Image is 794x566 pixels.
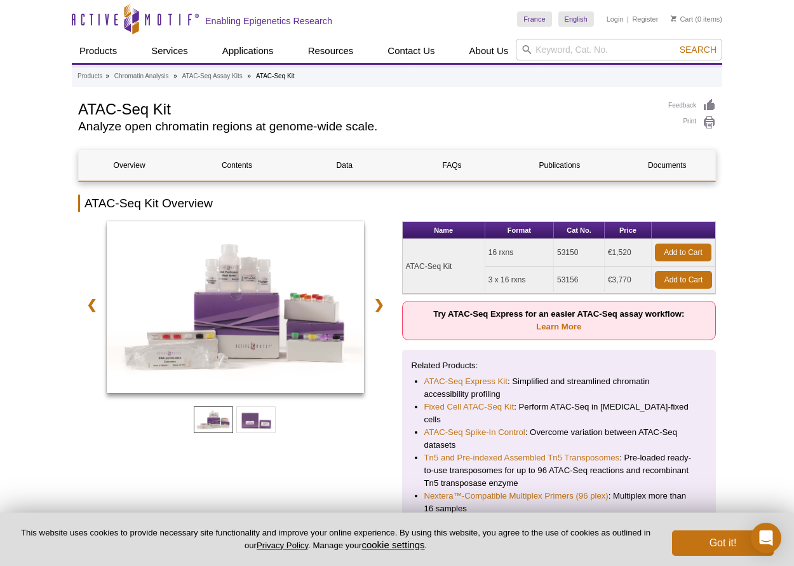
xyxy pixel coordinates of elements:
a: Products [72,39,124,63]
img: Your Cart [671,15,676,22]
a: Chromatin Analysis [114,71,169,82]
li: » [105,72,109,79]
h1: ATAC-Seq Kit [78,99,656,118]
span: Search [680,45,717,55]
a: Fixed Cell ATAC-Seq Kit [424,401,515,413]
div: Open Intercom Messenger [751,523,781,553]
a: Data [294,150,395,181]
a: Cart [671,15,693,24]
td: €3,770 [605,266,652,294]
a: Login [607,15,624,24]
th: Price [605,222,652,239]
button: Search [676,44,720,55]
a: Learn More [536,322,581,331]
a: English [558,11,594,27]
li: : Simplified and streamlined chromatin accessibility profiling [424,375,694,401]
a: ATAC-Seq Express Kit [424,375,508,388]
li: | [627,11,629,27]
a: Contact Us [380,39,442,63]
a: FAQs [401,150,502,181]
a: France [517,11,551,27]
a: Privacy Policy [257,541,308,550]
a: Publications [509,150,610,181]
th: Format [485,222,554,239]
td: 53156 [554,266,605,294]
a: Overview [79,150,180,181]
td: €1,520 [605,239,652,266]
h2: Enabling Epigenetics Research [205,15,332,27]
a: Feedback [668,99,716,113]
p: Related Products: [412,359,707,372]
a: Register [632,15,658,24]
button: Got it! [672,530,774,556]
a: ❮ [78,290,105,319]
button: cookie settings [361,539,424,550]
a: Documents [617,150,718,181]
input: Keyword, Cat. No. [516,39,722,60]
a: ATAC-Seq Assay Kits [182,71,243,82]
a: ATAC-Seq Kit [107,221,364,397]
td: 3 x 16 rxns [485,266,554,294]
h2: Analyze open chromatin regions at genome-wide scale. [78,121,656,132]
td: 53150 [554,239,605,266]
a: Tn5 and Pre-indexed Assembled Tn5 Transposomes [424,452,620,464]
li: : Pre-loaded ready-to-use transposomes for up to 96 ATAC-Seq reactions and recombinant Tn5 transp... [424,452,694,490]
a: Add to Cart [655,244,711,261]
a: Products [77,71,102,82]
li: : Overcome variation between ATAC-Seq datasets [424,426,694,452]
a: Applications [215,39,281,63]
a: Services [144,39,196,63]
a: ❯ [365,290,393,319]
li: » [173,72,177,79]
li: : Multiplex more than 16 samples [424,490,694,515]
strong: Try ATAC-Seq Express for an easier ATAC-Seq assay workflow: [433,309,684,331]
li: : Perform ATAC-Seq in [MEDICAL_DATA]-fixed cells [424,401,694,426]
a: Contents [186,150,287,181]
h2: ATAC-Seq Kit Overview [78,195,716,212]
a: Nextera™-Compatible Multiplex Primers (96 plex) [424,490,609,502]
th: Cat No. [554,222,605,239]
a: Add to Cart [655,271,712,289]
a: ATAC-Seq Spike-In Control [424,426,525,439]
td: 16 rxns [485,239,554,266]
p: This website uses cookies to provide necessary site functionality and improve your online experie... [20,527,651,551]
li: » [248,72,252,79]
li: ATAC-Seq Kit [256,72,295,79]
li: (0 items) [671,11,722,27]
td: ATAC-Seq Kit [403,239,485,294]
a: About Us [462,39,516,63]
th: Name [403,222,485,239]
a: Resources [300,39,361,63]
img: ATAC-Seq Kit [107,221,364,393]
a: Print [668,116,716,130]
